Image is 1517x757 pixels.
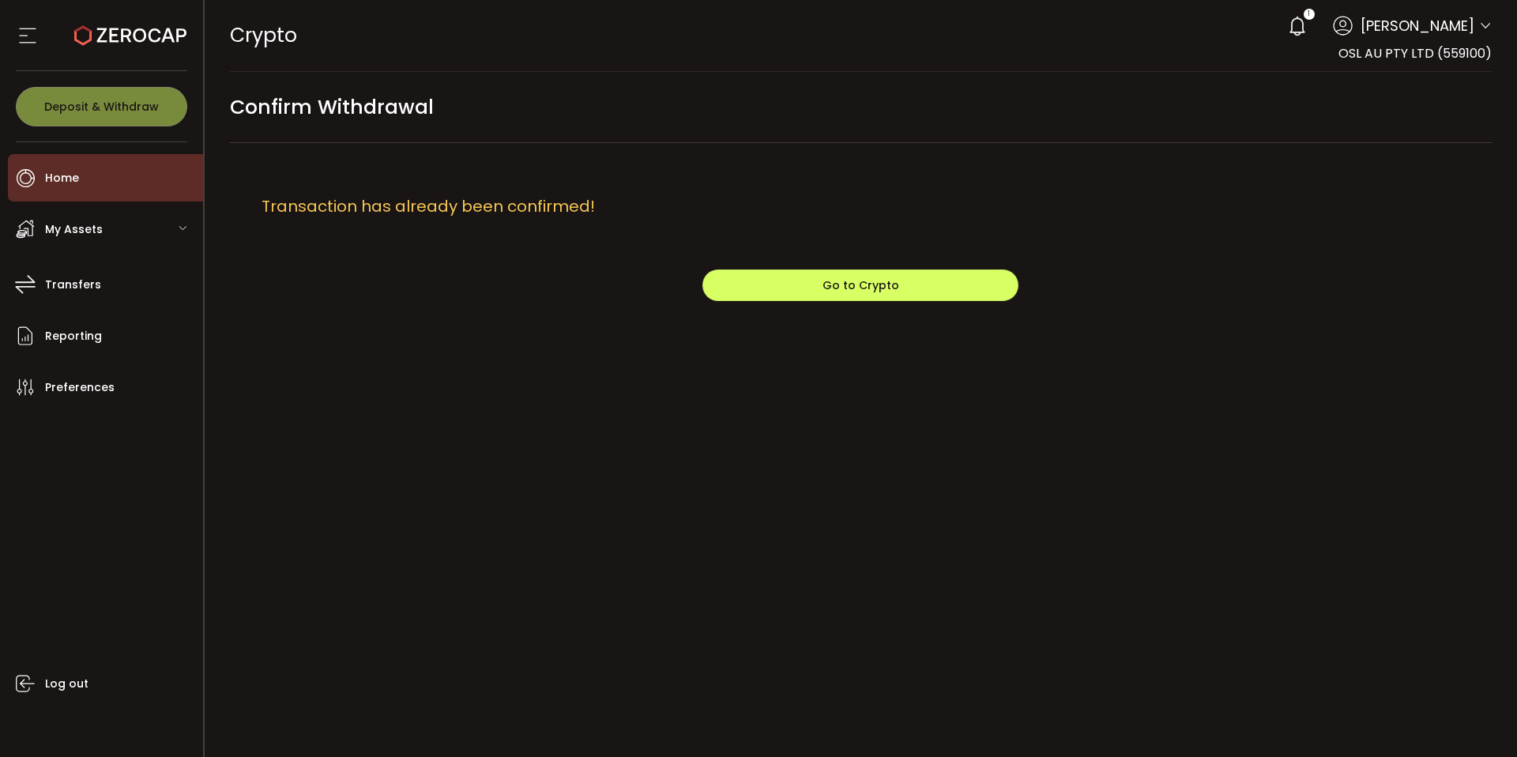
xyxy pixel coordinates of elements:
[45,325,102,348] span: Reporting
[45,218,103,241] span: My Assets
[45,167,79,190] span: Home
[822,277,899,293] span: Go to Crypto
[262,194,595,218] span: Transaction has already been confirmed!
[230,89,434,125] span: Confirm Withdrawal
[1361,15,1474,36] span: [PERSON_NAME]
[45,273,101,296] span: Transfers
[1329,586,1517,757] iframe: Chat Widget
[45,672,88,695] span: Log out
[1338,44,1492,62] span: OSL AU PTY LTD (559100)
[44,101,159,112] span: Deposit & Withdraw
[45,376,115,399] span: Preferences
[16,87,187,126] button: Deposit & Withdraw
[1308,9,1310,20] span: 1
[230,21,297,49] span: Crypto
[702,269,1018,301] button: Go to Crypto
